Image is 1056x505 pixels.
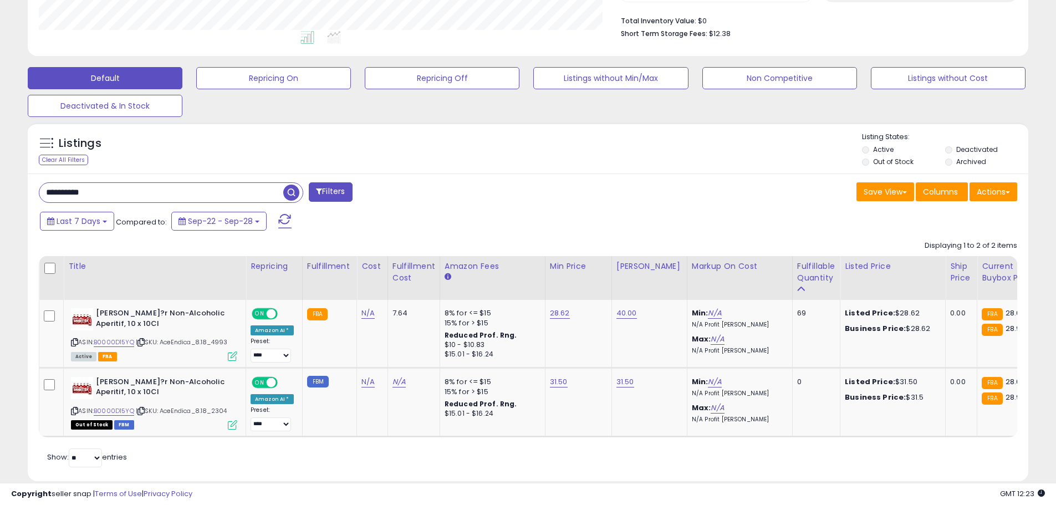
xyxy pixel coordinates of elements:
[276,378,294,387] span: OFF
[845,392,937,402] div: $31.5
[276,309,294,319] span: OFF
[116,217,167,227] span: Compared to:
[550,261,607,272] div: Min Price
[692,390,784,397] p: N/A Profit [PERSON_NAME]
[550,308,570,319] a: 28.62
[708,376,721,387] a: N/A
[687,256,792,300] th: The percentage added to the cost of goods (COGS) that forms the calculator for Min & Max prices.
[797,377,831,387] div: 0
[59,136,101,151] h5: Listings
[1006,392,1026,402] span: 28.99
[253,378,267,387] span: ON
[856,182,914,201] button: Save View
[96,308,231,331] b: [PERSON_NAME]?r Non-Alcoholic Aperitif, 10 x 10Cl
[98,352,117,361] span: FBA
[136,338,227,346] span: | SKU: AceEndica_8.18_4993
[251,261,298,272] div: Repricing
[711,402,724,414] a: N/A
[970,182,1017,201] button: Actions
[845,376,895,387] b: Listed Price:
[692,261,788,272] div: Markup on Cost
[708,308,721,319] a: N/A
[114,420,134,430] span: FBM
[307,261,352,272] div: Fulfillment
[307,376,329,387] small: FBM
[71,308,237,360] div: ASIN:
[862,132,1028,142] p: Listing States:
[445,330,517,340] b: Reduced Prof. Rng.
[845,261,941,272] div: Listed Price
[71,377,237,429] div: ASIN:
[39,155,88,165] div: Clear All Filters
[40,212,114,231] button: Last 7 Days
[57,216,100,227] span: Last 7 Days
[797,261,835,284] div: Fulfillable Quantity
[361,261,383,272] div: Cost
[702,67,857,89] button: Non Competitive
[950,308,968,318] div: 0.00
[95,488,142,499] a: Terms of Use
[916,182,968,201] button: Columns
[188,216,253,227] span: Sep-22 - Sep-28
[253,309,267,319] span: ON
[845,323,906,334] b: Business Price:
[445,409,537,419] div: $15.01 - $16.24
[692,321,784,329] p: N/A Profit [PERSON_NAME]
[1006,323,1026,334] span: 28.99
[692,416,784,424] p: N/A Profit [PERSON_NAME]
[251,394,294,404] div: Amazon AI *
[94,338,134,347] a: B0000D15YQ
[68,261,241,272] div: Title
[392,308,431,318] div: 7.64
[982,308,1002,320] small: FBA
[251,338,294,363] div: Preset:
[550,376,568,387] a: 31.50
[873,145,894,154] label: Active
[445,261,540,272] div: Amazon Fees
[251,406,294,431] div: Preset:
[309,182,352,202] button: Filters
[621,13,1009,27] li: $0
[11,488,52,499] strong: Copyright
[873,157,914,166] label: Out of Stock
[845,392,906,402] b: Business Price:
[365,67,519,89] button: Repricing Off
[445,387,537,397] div: 15% for > $15
[392,376,406,387] a: N/A
[845,324,937,334] div: $28.62
[71,377,93,399] img: 41sW8pLwdiL._SL40_.jpg
[845,377,937,387] div: $31.50
[445,272,451,282] small: Amazon Fees.
[445,377,537,387] div: 8% for <= $15
[445,399,517,409] b: Reduced Prof. Rng.
[361,308,375,319] a: N/A
[1006,308,1026,318] span: 28.62
[533,67,688,89] button: Listings without Min/Max
[307,308,328,320] small: FBA
[797,308,831,318] div: 69
[71,352,96,361] span: All listings currently available for purchase on Amazon
[445,350,537,359] div: $15.01 - $16.24
[136,406,227,415] span: | SKU: AceEndica_8.18_2304
[1000,488,1045,499] span: 2025-10-6 12:23 GMT
[956,145,998,154] label: Deactivated
[71,308,93,330] img: 41sW8pLwdiL._SL40_.jpg
[956,157,986,166] label: Archived
[871,67,1026,89] button: Listings without Cost
[982,392,1002,405] small: FBA
[923,186,958,197] span: Columns
[616,308,637,319] a: 40.00
[71,420,113,430] span: All listings that are currently out of stock and unavailable for purchase on Amazon
[96,377,231,400] b: [PERSON_NAME]?r Non-Alcoholic Aperitif, 10 x 10Cl
[692,376,708,387] b: Min:
[1006,376,1026,387] span: 28.62
[621,16,696,25] b: Total Inventory Value:
[692,347,784,355] p: N/A Profit [PERSON_NAME]
[144,488,192,499] a: Privacy Policy
[950,377,968,387] div: 0.00
[392,261,435,284] div: Fulfillment Cost
[47,452,127,462] span: Show: entries
[692,308,708,318] b: Min:
[982,377,1002,389] small: FBA
[982,324,1002,336] small: FBA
